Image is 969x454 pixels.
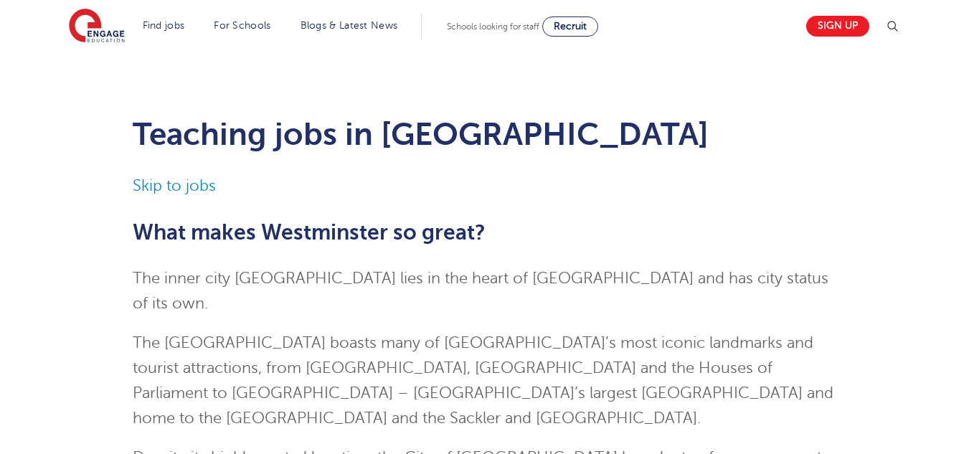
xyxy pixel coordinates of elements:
a: Sign up [806,16,869,37]
a: Find jobs [143,20,185,31]
span: Schools looking for staff [447,22,539,32]
span: What makes Westminster so great? [133,220,486,245]
a: Blogs & Latest News [301,20,398,31]
a: For Schools [214,20,270,31]
span: The inner city [GEOGRAPHIC_DATA] lies in the heart of [GEOGRAPHIC_DATA] and has city status of it... [133,270,828,312]
span: The [GEOGRAPHIC_DATA] boasts many of [GEOGRAPHIC_DATA]’s most iconic landmarks and tourist attrac... [133,334,833,427]
a: Recruit [542,16,598,37]
img: Engage Education [69,9,125,44]
span: Recruit [554,21,587,32]
h1: Teaching jobs in [GEOGRAPHIC_DATA] [133,116,836,152]
a: Skip to jobs [133,177,216,194]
